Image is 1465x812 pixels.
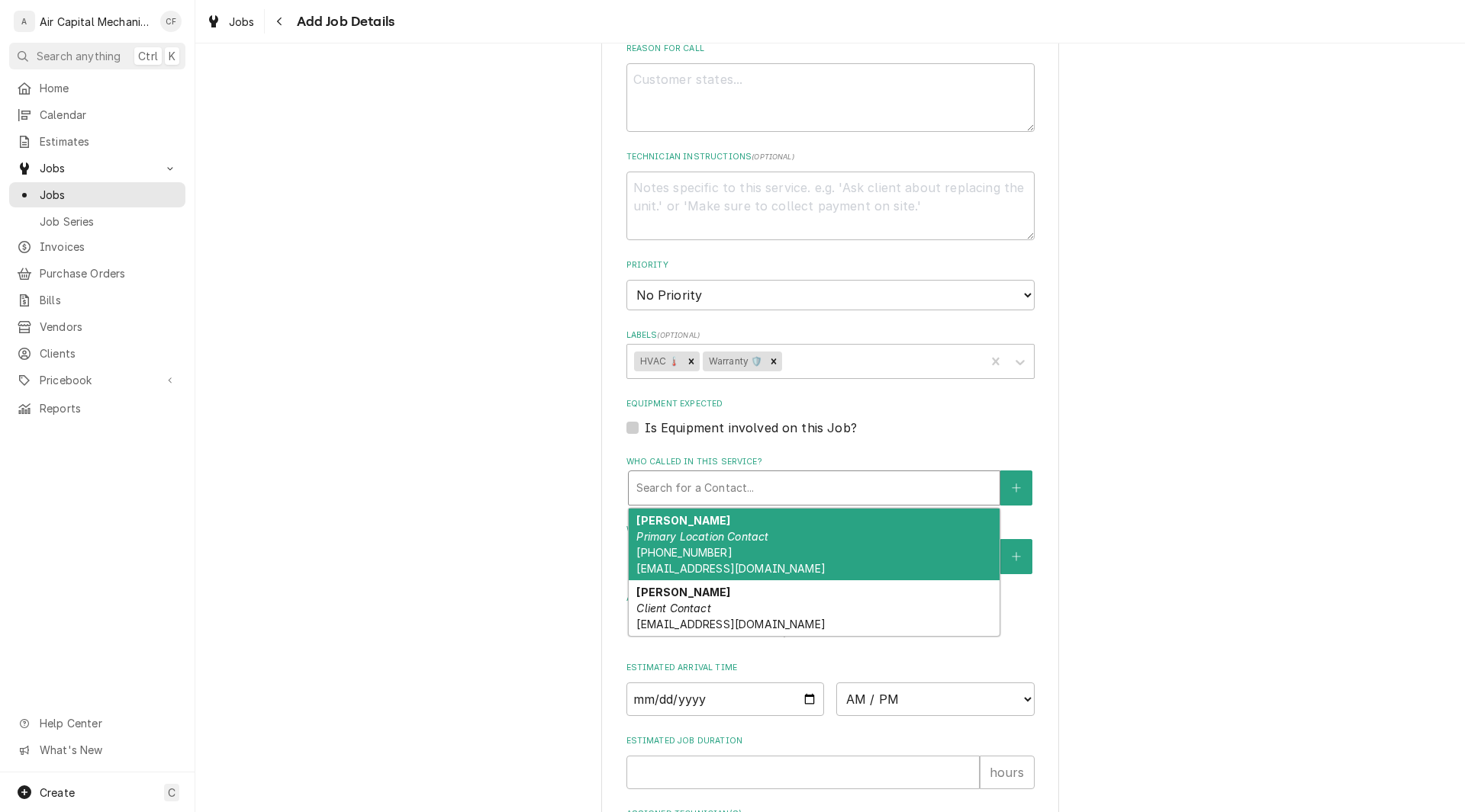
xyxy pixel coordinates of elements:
[9,367,185,393] a: Go to Pricebook
[200,9,261,34] a: Jobs
[9,209,185,234] a: Job Series
[9,129,185,154] a: Estimates
[40,345,178,361] span: Clients
[626,456,1035,468] label: Who called in this service?
[703,351,766,371] div: Warranty 🛡️
[40,742,176,758] span: What's New
[626,662,1035,674] label: Estimated Arrival Time
[292,11,394,32] span: Add Job Details
[138,48,158,64] span: Ctrl
[160,11,182,32] div: Charles Faure's Avatar
[9,102,185,127] a: Calendar
[634,351,683,371] div: HVAC 🌡️
[9,156,185,181] a: Go to Jobs
[626,259,1035,310] div: Priority
[229,14,255,30] span: Jobs
[40,133,178,149] span: Estimates
[169,48,175,64] span: K
[636,618,825,631] span: [EMAIL_ADDRESS][DOMAIN_NAME]
[40,80,178,96] span: Home
[752,152,794,161] span: ( optional )
[626,329,1035,379] div: Labels
[626,592,1035,643] div: Attachments
[40,265,178,281] span: Purchase Orders
[626,329,1035,342] label: Labels
[40,715,176,731] span: Help Center
[37,48,121,64] span: Search anything
[9,43,185,69] button: Search anythingCtrlK
[636,602,710,615] em: Client Contact
[40,14,152,30] div: Air Capital Mechanical
[9,182,185,207] a: Jobs
[626,43,1035,55] label: Reason For Call
[9,314,185,339] a: Vendors
[9,234,185,259] a: Invoices
[636,514,730,527] strong: [PERSON_NAME]
[626,524,1035,536] label: Who should the tech(s) ask for?
[636,546,825,575] span: [PHONE_NUMBER] [EMAIL_ADDRESS][DOMAIN_NAME]
[40,213,178,229] span: Job Series
[645,419,857,437] label: Is Equipment involved on this Job?
[9,287,185,313] a: Bills
[626,735,1035,789] div: Estimated Job Duration
[683,351,700,371] div: Remove HVAC 🌡️
[40,239,178,255] span: Invoices
[40,372,155,388] span: Pricebook
[40,160,155,176] span: Jobs
[168,785,175,801] span: C
[1012,483,1021,493] svg: Create New Contact
[626,398,1035,437] div: Equipment Expected
[40,107,178,123] span: Calendar
[268,9,292,34] button: Navigate back
[1000,539,1032,574] button: Create New Contact
[626,662,1035,716] div: Estimated Arrival Time
[626,456,1035,505] div: Who called in this service?
[9,711,185,736] a: Go to Help Center
[626,735,1035,747] label: Estimated Job Duration
[626,151,1035,240] div: Technician Instructions
[657,331,700,339] span: ( optional )
[626,524,1035,573] div: Who should the tech(s) ask for?
[836,682,1035,716] select: Time Select
[40,187,178,203] span: Jobs
[160,11,182,32] div: CF
[626,259,1035,271] label: Priority
[626,592,1035,605] label: Attachments
[9,261,185,286] a: Purchase Orders
[40,319,178,335] span: Vendors
[980,756,1035,789] div: hours
[626,151,1035,163] label: Technician Instructions
[626,398,1035,410] label: Equipment Expected
[14,11,35,32] div: A
[626,43,1035,132] div: Reason For Call
[636,586,730,599] strong: [PERSON_NAME]
[1000,470,1032,505] button: Create New Contact
[40,786,75,799] span: Create
[636,530,768,543] em: Primary Location Contact
[9,75,185,101] a: Home
[765,351,782,371] div: Remove Warranty 🛡️
[40,400,178,416] span: Reports
[626,682,825,716] input: Date
[40,292,178,308] span: Bills
[9,341,185,366] a: Clients
[9,396,185,421] a: Reports
[9,737,185,762] a: Go to What's New
[1012,551,1021,562] svg: Create New Contact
